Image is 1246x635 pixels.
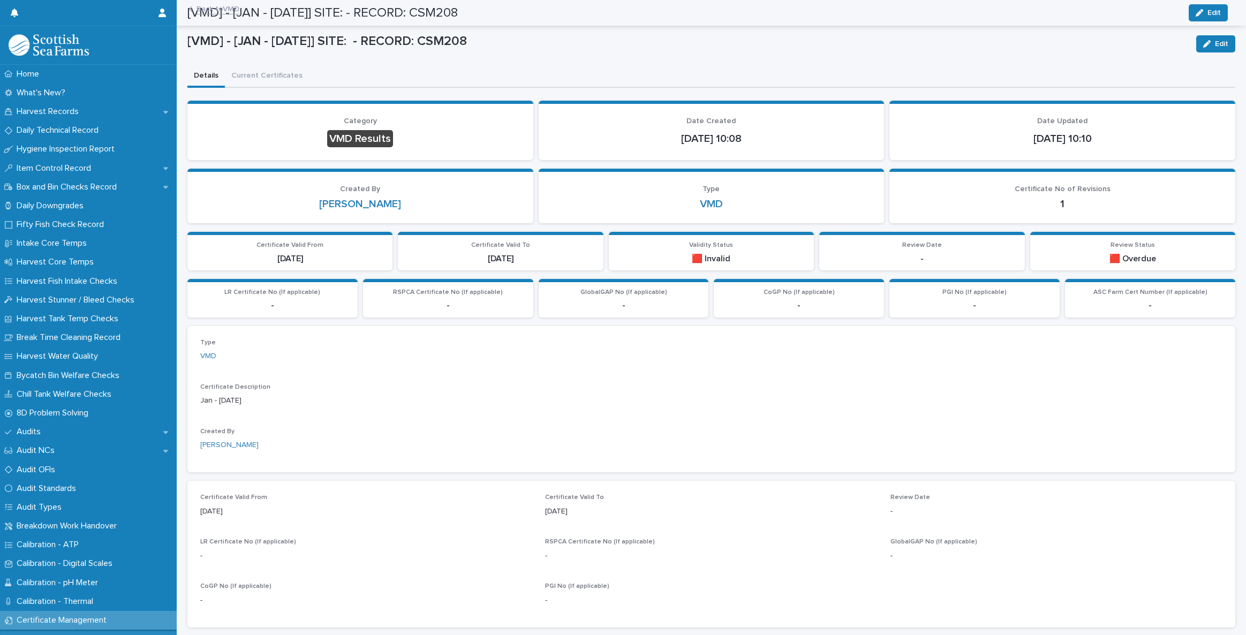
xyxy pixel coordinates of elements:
[545,300,703,311] p: -
[200,351,216,362] a: VMD
[200,395,1222,406] p: Jan - [DATE]
[1037,254,1229,264] p: 🟥 Overdue
[12,107,87,117] p: Harvest Records
[1215,40,1228,48] span: Edit
[224,289,320,296] span: LR Certificate No (If applicable)
[200,539,296,545] span: LR Certificate No (If applicable)
[12,125,107,135] p: Daily Technical Record
[12,596,102,607] p: Calibration - Thermal
[902,132,1222,145] p: [DATE] 10:10
[12,371,128,381] p: Bycatch Bin Welfare Checks
[615,254,807,264] p: 🟥 Invalid
[200,339,216,346] span: Type
[942,289,1007,296] span: PGI No (If applicable)
[194,300,351,311] p: -
[890,494,930,501] span: Review Date
[12,389,120,399] p: Chill Tank Welfare Checks
[344,117,377,125] span: Category
[12,558,121,569] p: Calibration - Digital Scales
[187,34,1188,49] p: [VMD] - [JAN - [DATE]] SITE: - RECORD: CSM208
[12,502,70,512] p: Audit Types
[12,483,85,494] p: Audit Standards
[12,295,143,305] p: Harvest Stunner / Bleed Checks
[471,242,530,248] span: Certificate Valid To
[689,242,733,248] span: Validity Status
[12,540,87,550] p: Calibration - ATP
[12,220,112,230] p: Fifty Fish Check Record
[12,615,115,625] p: Certificate Management
[764,289,835,296] span: CoGP No (If applicable)
[200,384,270,390] span: Certificate Description
[12,427,49,437] p: Audits
[896,300,1053,311] p: -
[12,276,126,286] p: Harvest Fish Intake Checks
[12,332,129,343] p: Break Time Cleaning Record
[1093,289,1207,296] span: ASC Farm Cert Number (If applicable)
[552,132,872,145] p: [DATE] 10:08
[369,300,527,311] p: -
[393,289,503,296] span: RSPCA Certificate No (If applicable)
[194,254,386,264] p: [DATE]
[686,117,736,125] span: Date Created
[902,198,1222,210] p: 1
[197,2,239,14] a: Back toVMD
[545,550,877,562] p: -
[1071,300,1229,311] p: -
[319,198,401,210] a: [PERSON_NAME]
[890,550,1222,562] p: -
[12,182,125,192] p: Box and Bin Checks Record
[9,34,89,56] img: mMrefqRFQpe26GRNOUkG
[826,254,1018,264] p: -
[12,88,74,98] p: What's New?
[404,254,596,264] p: [DATE]
[200,506,532,517] p: [DATE]
[1196,35,1235,52] button: Edit
[340,185,380,193] span: Created By
[12,69,48,79] p: Home
[545,506,877,517] p: [DATE]
[200,440,259,451] a: [PERSON_NAME]
[580,289,667,296] span: GlobalGAP No (If applicable)
[700,198,723,210] a: VMD
[12,521,125,531] p: Breakdown Work Handover
[12,238,95,248] p: Intake Core Temps
[12,578,107,588] p: Calibration - pH Meter
[12,351,107,361] p: Harvest Water Quality
[890,506,1222,517] p: -
[1015,185,1111,193] span: Certificate No of Revisions
[327,130,393,147] div: VMD Results
[200,595,532,606] p: -
[12,445,63,456] p: Audit NCs
[200,494,267,501] span: Certificate Valid From
[545,595,877,606] p: -
[200,550,532,562] p: -
[545,583,609,589] span: PGI No (If applicable)
[12,465,64,475] p: Audit OFIs
[12,163,100,173] p: Item Control Record
[12,408,97,418] p: 8D Problem Solving
[902,242,942,248] span: Review Date
[187,65,225,88] button: Details
[545,494,604,501] span: Certificate Valid To
[256,242,323,248] span: Certificate Valid From
[1037,117,1088,125] span: Date Updated
[890,539,977,545] span: GlobalGAP No (If applicable)
[225,65,309,88] button: Current Certificates
[545,539,655,545] span: RSPCA Certificate No (If applicable)
[12,257,102,267] p: Harvest Core Temps
[12,201,92,211] p: Daily Downgrades
[12,314,127,324] p: Harvest Tank Temp Checks
[12,144,123,154] p: Hygiene Inspection Report
[1111,242,1155,248] span: Review Status
[703,185,720,193] span: Type
[720,300,878,311] p: -
[200,428,235,435] span: Created By
[200,583,271,589] span: CoGP No (If applicable)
